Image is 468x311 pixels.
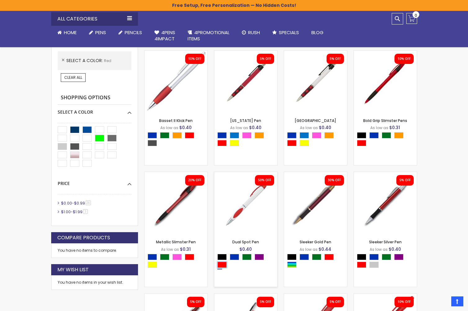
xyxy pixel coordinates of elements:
div: Black [357,132,366,138]
a: Sleeker Silver-Red [354,172,417,177]
div: Select A Color [217,254,277,269]
div: Price [58,176,131,187]
div: Silver [369,262,379,268]
span: 3 [83,209,88,214]
span: $0.31 [180,246,191,252]
span: Red [104,58,111,63]
div: Blue [369,254,379,260]
img: Basset II Klick Pen-Red [145,51,207,114]
div: 5% OFF [190,300,201,304]
a: Home [51,26,83,39]
span: 4PROMOTIONAL ITEMS [188,29,230,42]
div: Red [217,262,227,268]
a: Pencils [112,26,148,39]
div: Blue [217,132,227,138]
div: Green [160,132,169,138]
div: Orange [324,132,334,138]
div: Pink [242,132,252,138]
div: All Categories [51,12,138,26]
img: Sleeker Gold-Red [284,172,347,235]
span: Pencils [125,29,142,36]
div: 10% OFF [398,57,411,61]
div: Black [287,254,296,260]
div: Purple [255,254,264,260]
span: $0.40 [319,124,331,131]
div: Green [242,254,252,260]
strong: Shopping Options [58,91,131,105]
a: Blog [305,26,330,39]
div: Black [357,254,366,260]
span: $0.99 [74,201,85,206]
div: Pink [312,132,321,138]
a: Sleeker Gold-Red [284,172,347,177]
div: Red [185,132,194,138]
div: Purple [394,254,403,260]
div: Assorted [287,262,296,268]
img: Louisiana Pen-Red [214,51,277,114]
span: Clear All [64,75,82,80]
a: 4Pens4impact [148,26,181,46]
div: Blue [148,132,157,138]
div: Orange [172,132,182,138]
img: New Orleans Pen-Red [284,51,347,114]
div: Blue Light [230,132,239,138]
a: Sleeker Gold Pen [300,239,331,245]
div: Blue [369,132,379,138]
div: Orange [394,132,403,138]
a: Metallic Slimster Pen [156,239,196,245]
div: Red [357,140,366,146]
div: Green [312,254,321,260]
div: 20% OFF [188,178,201,183]
span: As low as [300,247,318,252]
span: $1.99 [73,209,82,214]
div: Blue Light [300,132,309,138]
a: Specials [266,26,305,39]
span: $0.00 [61,201,72,206]
img: Dual Spot Pen [214,172,277,235]
div: Select A Color [148,132,207,148]
a: $0.00-$0.9926 [60,201,93,206]
a: Basset II Klick Pen [159,118,193,123]
div: Black [217,254,227,260]
div: Red [217,140,227,146]
div: Yellow [300,140,309,146]
div: Pink [172,254,182,260]
div: Blue [300,254,309,260]
a: Clear All [61,73,86,82]
div: Red [185,254,194,260]
span: Rush [248,29,260,36]
a: Pens [83,26,112,39]
div: 5% OFF [330,57,341,61]
a: $1.00-$1.993 [60,209,90,214]
div: Select A Color [217,132,277,148]
span: 0 [415,12,417,18]
span: As low as [300,125,318,130]
div: Select A Color [357,254,417,269]
span: Select A Color [66,57,104,64]
div: Select A Color [148,254,207,269]
span: $0.31 [389,124,400,131]
a: Rush [236,26,266,39]
div: You have no items in your wish list. [58,280,131,285]
div: 5% OFF [260,300,271,304]
a: Basset II Klick Pen-Red [145,50,207,56]
div: Select A Color [58,105,131,115]
a: 4PROMOTIONALITEMS [181,26,236,46]
a: Regal S-Red [284,293,347,299]
div: Select A Color [287,132,347,148]
a: 0 [406,13,417,24]
span: As low as [370,125,388,130]
div: 5% OFF [399,178,411,183]
div: Red [357,262,366,268]
div: Green [382,132,391,138]
div: 50% OFF [258,178,271,183]
strong: Compare Products [57,234,110,241]
div: Select A Color [357,132,417,148]
a: Dual Spot Pen [214,172,277,177]
div: Smoke [148,140,157,146]
span: As low as [370,247,388,252]
a: New Orleans Pen-Red [284,50,347,56]
span: $0.40 [239,246,252,252]
a: [US_STATE] Pen [230,118,261,123]
span: Home [64,29,77,36]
